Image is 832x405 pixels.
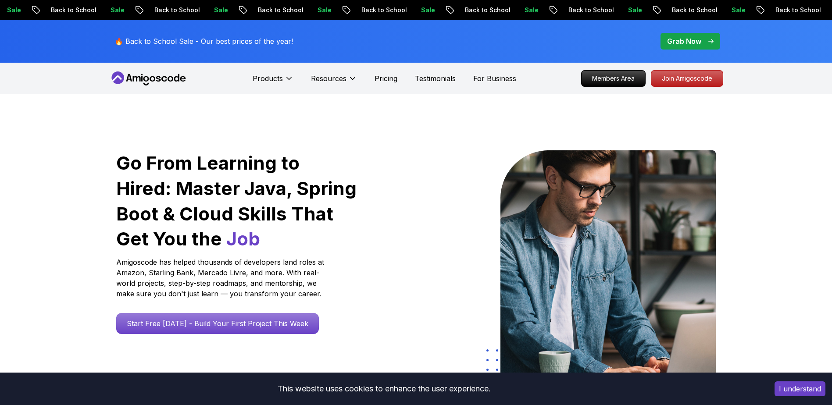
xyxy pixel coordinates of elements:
img: hero [500,150,716,376]
p: Sale [103,6,131,14]
p: Back to School [250,6,310,14]
a: For Business [473,73,516,84]
p: Products [253,73,283,84]
a: Members Area [581,70,646,87]
p: Grab Now [667,36,701,46]
p: Back to School [43,6,103,14]
p: Back to School [457,6,517,14]
button: Resources [311,73,357,91]
p: Back to School [768,6,827,14]
p: Join Amigoscode [651,71,723,86]
button: Accept cookies [775,381,825,396]
p: Resources [311,73,346,84]
a: Testimonials [415,73,456,84]
p: Sale [620,6,648,14]
p: Back to School [561,6,620,14]
p: Back to School [146,6,206,14]
span: Job [226,227,260,250]
a: Pricing [375,73,397,84]
p: 🔥 Back to School Sale - Our best prices of the year! [114,36,293,46]
p: Amigoscode has helped thousands of developers land roles at Amazon, Starling Bank, Mercado Livre,... [116,257,327,299]
p: Sale [517,6,545,14]
a: Start Free [DATE] - Build Your First Project This Week [116,313,319,334]
p: Sale [310,6,338,14]
h1: Go From Learning to Hired: Master Java, Spring Boot & Cloud Skills That Get You the [116,150,358,252]
p: Back to School [354,6,413,14]
p: Members Area [582,71,645,86]
p: Back to School [664,6,724,14]
div: This website uses cookies to enhance the user experience. [7,379,761,398]
p: Sale [413,6,441,14]
a: Join Amigoscode [651,70,723,87]
button: Products [253,73,293,91]
p: Sale [206,6,234,14]
p: Sale [724,6,752,14]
